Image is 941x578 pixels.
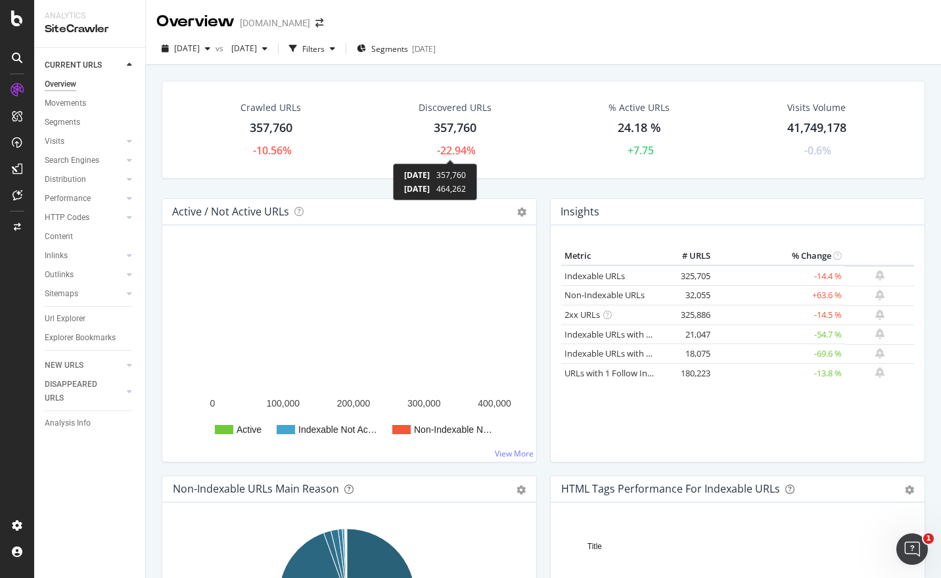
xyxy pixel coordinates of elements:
td: 32,055 [661,286,714,305]
h4: Insights [561,203,599,221]
div: 24.18 % [618,120,661,137]
div: bell-plus [875,328,884,339]
div: SiteCrawler [45,22,135,37]
a: Inlinks [45,249,123,263]
svg: A chart. [173,246,526,451]
a: Indexable URLs with Bad Description [564,347,708,359]
div: Search Engines [45,154,99,167]
a: Sitemaps [45,287,123,301]
a: HTTP Codes [45,211,123,225]
text: Indexable Not Ac… [298,424,377,435]
th: Metric [561,246,661,266]
a: DISAPPEARED URLS [45,378,123,405]
a: View More [495,448,534,459]
div: Crawled URLs [241,101,301,114]
div: 41,749,178 [787,120,846,137]
a: Performance [45,192,123,206]
td: 325,705 [661,265,714,286]
div: Non-Indexable URLs Main Reason [173,482,339,495]
h4: Active / Not Active URLs [172,203,289,221]
td: 18,075 [661,344,714,364]
td: -14.4 % [714,265,845,286]
a: Visits [45,135,123,148]
a: NEW URLS [45,359,123,372]
th: % Change [714,246,845,266]
span: [DATE] [404,169,430,181]
span: vs [216,43,226,54]
div: [DOMAIN_NAME] [240,16,310,30]
div: Overview [156,11,235,33]
button: Segments[DATE] [352,38,441,59]
div: Content [45,230,73,244]
div: Filters [302,43,325,55]
text: 0 [210,398,216,409]
div: Overview [45,78,76,91]
a: Url Explorer [45,312,136,326]
div: Explorer Bookmarks [45,331,116,345]
div: Segments [45,116,80,129]
th: # URLS [661,246,714,266]
div: Analytics [45,11,135,22]
span: 2025 Aug. 31st [174,43,200,54]
td: 325,886 [661,305,714,325]
td: +63.6 % [714,286,845,305]
button: [DATE] [226,38,273,59]
a: Distribution [45,173,123,187]
div: NEW URLS [45,359,83,372]
a: 2xx URLs [564,309,600,321]
span: 2025 Jun. 30th [226,43,257,54]
div: Performance [45,192,91,206]
div: Distribution [45,173,86,187]
text: Title [587,542,603,551]
div: bell-plus [875,270,884,280]
text: Active [237,424,262,435]
div: gear [905,485,914,495]
text: 200,000 [337,398,371,409]
a: Explorer Bookmarks [45,331,136,345]
div: % Active URLs [608,101,670,114]
span: 357,760 [436,169,466,181]
a: URLs with 1 Follow Inlink [564,367,661,379]
div: 357,760 [250,120,292,137]
td: -13.8 % [714,363,845,383]
a: Segments [45,116,136,129]
div: Movements [45,97,86,110]
div: Visits [45,135,64,148]
div: bell-plus [875,367,884,378]
td: 21,047 [661,324,714,344]
span: 464,262 [436,183,466,194]
div: Visits Volume [787,101,846,114]
text: Non-Indexable N… [414,424,492,435]
div: -0.6% [804,143,831,158]
a: Outlinks [45,268,123,282]
div: Sitemaps [45,287,78,301]
div: arrow-right-arrow-left [315,18,323,28]
text: 400,000 [478,398,511,409]
a: Content [45,230,136,244]
iframe: Intercom live chat [896,533,928,565]
a: Movements [45,97,136,110]
span: [DATE] [404,183,430,194]
div: gear [516,485,526,495]
div: Analysis Info [45,416,91,430]
div: [DATE] [412,43,436,55]
a: Indexable URLs [564,270,625,282]
div: Url Explorer [45,312,85,326]
td: -54.7 % [714,324,845,344]
div: -10.56% [253,143,292,158]
i: Options [517,208,526,217]
a: Analysis Info [45,416,136,430]
a: Search Engines [45,154,123,167]
td: -69.6 % [714,344,845,364]
div: Outlinks [45,268,74,282]
span: Segments [371,43,408,55]
a: Non-Indexable URLs [564,289,645,301]
a: CURRENT URLS [45,58,123,72]
div: bell-plus [875,290,884,300]
div: HTML Tags Performance for Indexable URLs [561,482,780,495]
a: Overview [45,78,136,91]
text: 100,000 [266,398,300,409]
div: Inlinks [45,249,68,263]
div: bell-plus [875,309,884,320]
